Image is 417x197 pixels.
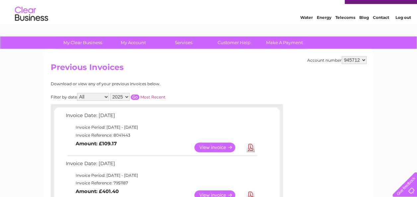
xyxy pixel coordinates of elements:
[307,56,367,64] div: Account number
[64,111,258,123] td: Invoice Date: [DATE]
[76,141,117,147] b: Amount: £109.17
[246,143,255,152] a: Download
[359,28,369,33] a: Blog
[317,28,331,33] a: Energy
[64,123,258,131] td: Invoice Period: [DATE] - [DATE]
[140,95,166,99] a: Most Recent
[257,36,312,49] a: Make A Payment
[64,159,258,171] td: Invoice Date: [DATE]
[15,17,48,37] img: logo.png
[51,82,225,86] div: Download or view any of your previous invoices below.
[55,36,110,49] a: My Clear Business
[207,36,261,49] a: Customer Help
[300,28,313,33] a: Water
[194,143,243,152] a: View
[51,93,225,101] div: Filter by date
[395,28,411,33] a: Log out
[64,131,258,139] td: Invoice Reference: 8041443
[335,28,355,33] a: Telecoms
[64,171,258,179] td: Invoice Period: [DATE] - [DATE]
[76,188,119,194] b: Amount: £401.40
[292,3,338,12] a: 0333 014 3131
[51,63,367,75] h2: Previous Invoices
[52,4,366,32] div: Clear Business is a trading name of Verastar Limited (registered in [GEOGRAPHIC_DATA] No. 3667643...
[373,28,389,33] a: Contact
[156,36,211,49] a: Services
[106,36,161,49] a: My Account
[64,179,258,187] td: Invoice Reference: 7951187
